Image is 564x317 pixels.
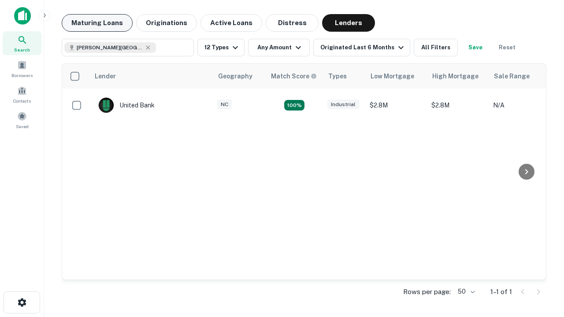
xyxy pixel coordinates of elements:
[320,42,406,53] div: Originated Last 6 Months
[3,31,41,55] a: Search
[313,39,410,56] button: Originated Last 6 Months
[284,100,304,111] div: Matching Properties: 1, hasApolloMatch: undefined
[98,97,155,113] div: United Bank
[327,100,359,110] div: Industrial
[490,287,512,297] p: 1–1 of 1
[427,64,489,88] th: High Mortgage
[197,39,245,56] button: 12 Types
[217,100,232,110] div: NC
[248,39,310,56] button: Any Amount
[322,14,375,32] button: Lenders
[271,71,317,81] div: Capitalize uses an advanced AI algorithm to match your search with the best lender. The match sco...
[89,64,213,88] th: Lender
[271,71,315,81] h6: Match Score
[403,287,451,297] p: Rows per page:
[323,64,365,88] th: Types
[136,14,197,32] button: Originations
[200,14,262,32] button: Active Loans
[14,7,31,25] img: capitalize-icon.png
[365,88,427,122] td: $2.8M
[520,218,564,261] iframe: Chat Widget
[3,108,41,132] a: Saved
[99,98,114,113] img: picture
[266,14,319,32] button: Distress
[14,46,30,53] span: Search
[371,71,414,81] div: Low Mortgage
[266,64,323,88] th: Capitalize uses an advanced AI algorithm to match your search with the best lender. The match sco...
[432,71,479,81] div: High Mortgage
[461,39,490,56] button: Save your search to get updates of matches that match your search criteria.
[493,39,521,56] button: Reset
[95,71,116,81] div: Lender
[427,88,489,122] td: $2.8M
[77,44,143,52] span: [PERSON_NAME][GEOGRAPHIC_DATA], [GEOGRAPHIC_DATA]
[218,71,252,81] div: Geography
[3,57,41,81] a: Borrowers
[13,97,31,104] span: Contacts
[3,82,41,106] a: Contacts
[365,64,427,88] th: Low Mortgage
[494,71,530,81] div: Sale Range
[62,14,133,32] button: Maturing Loans
[213,64,266,88] th: Geography
[414,39,458,56] button: All Filters
[328,71,347,81] div: Types
[454,285,476,298] div: 50
[16,123,29,130] span: Saved
[11,72,33,79] span: Borrowers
